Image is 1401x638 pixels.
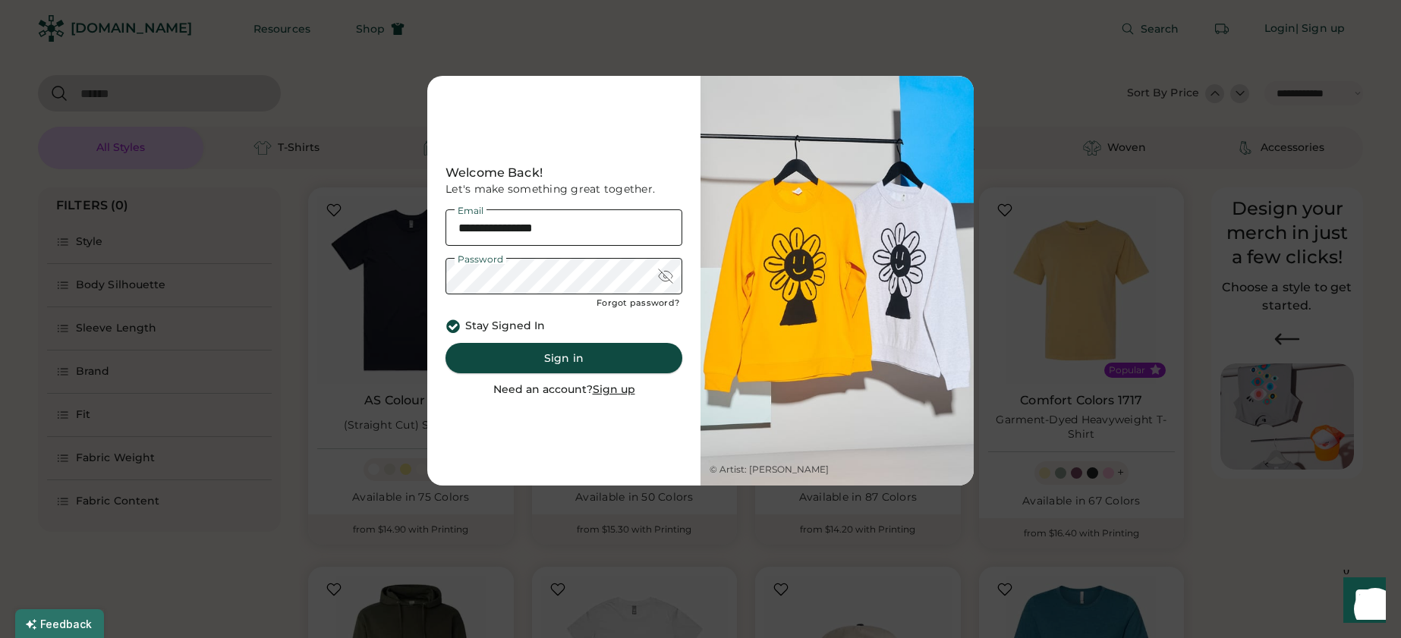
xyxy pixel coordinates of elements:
[455,206,486,215] div: Email
[597,297,679,310] div: Forgot password?
[445,343,682,373] button: Sign in
[700,76,974,486] img: Web-Rendered_Studio-51sRGB.jpg
[710,464,829,476] div: © Artist: [PERSON_NAME]
[465,319,545,334] div: Stay Signed In
[455,255,506,264] div: Password
[593,382,635,396] u: Sign up
[445,164,682,182] div: Welcome Back!
[493,382,635,398] div: Need an account?
[1329,570,1394,635] iframe: Front Chat
[445,182,682,197] div: Let's make something great together.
